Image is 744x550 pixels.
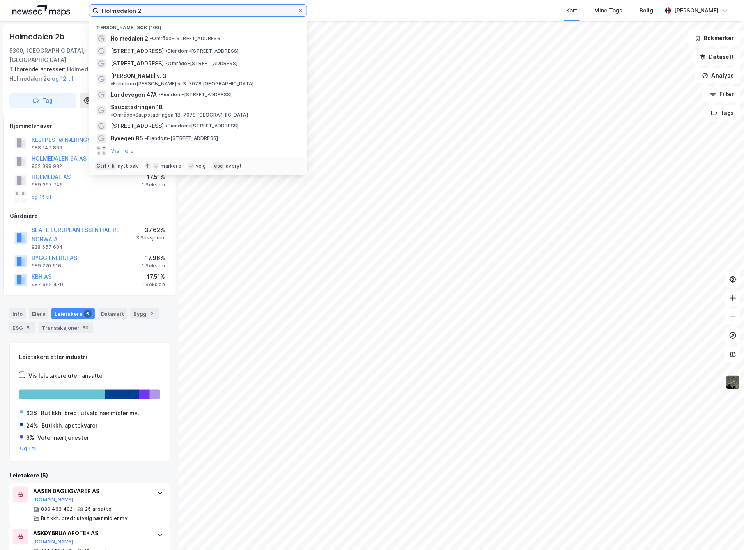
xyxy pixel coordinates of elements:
div: Holmedalen 2c, Holmedalen 2d, Holmedalen 2e [9,65,164,83]
span: Eiendom • [STREET_ADDRESS] [165,48,239,54]
span: • [111,81,113,87]
button: Filter [703,87,741,102]
div: Info [9,308,26,319]
span: • [150,35,152,41]
div: 1 Seksjon [142,281,165,288]
div: Butikkh. bredt utvalg nær.midler mv. [41,516,129,522]
input: Søk på adresse, matrikkel, gårdeiere, leietakere eller personer [99,5,298,16]
div: 5 [25,324,32,332]
div: 5300, [GEOGRAPHIC_DATA], [GEOGRAPHIC_DATA] [9,46,137,65]
span: • [165,123,168,129]
div: esc [213,162,225,170]
div: 932 398 982 [32,163,62,170]
div: 17.51% [142,172,165,182]
div: Transaksjoner [39,322,93,333]
div: 24% [26,421,38,430]
span: [STREET_ADDRESS] [111,121,164,131]
span: Byvegen 85 [111,134,143,143]
div: 17.96% [142,253,165,263]
button: Datasett [693,49,741,65]
div: Kontrollprogram for chat [705,513,744,550]
div: AASEN DAGLIGVARER AS [33,487,149,496]
div: 5 [84,310,92,318]
span: Eiendom • [PERSON_NAME] v. 3, 7078 [GEOGRAPHIC_DATA] [111,81,253,87]
button: [DOMAIN_NAME] [33,539,73,545]
div: 988 147 869 [32,145,62,151]
div: 63% [26,409,38,418]
span: [STREET_ADDRESS] [111,59,164,68]
span: Saupstadringen 1B [111,103,163,112]
div: Vis leietakere uten ansatte [28,371,103,380]
div: 987 965 479 [32,281,63,288]
div: Bolig [640,6,654,15]
span: Eiendom • [STREET_ADDRESS] [158,92,232,98]
div: ESG [9,322,35,333]
div: Hjemmelshaver [10,121,170,131]
span: Område • [STREET_ADDRESS] [150,35,222,42]
div: 25 ansatte [85,506,112,513]
img: 9k= [726,375,740,390]
button: Vis flere [111,146,134,156]
div: Ctrl + k [95,162,116,170]
span: • [158,92,161,97]
span: Eiendom • [STREET_ADDRESS] [145,135,218,141]
div: Kart [567,6,577,15]
div: Gårdeiere [10,211,170,221]
div: 830 463 402 [41,506,73,513]
div: 6% [26,433,34,443]
span: [PERSON_NAME] v. 3 [111,71,167,81]
div: 1 Seksjon [142,263,165,269]
div: velg [196,163,206,169]
div: ASKØYBRUA APOTEK AS [33,529,149,538]
button: Bokmerker [688,30,741,46]
div: 37.62% [136,225,165,235]
span: Tilhørende adresser: [9,66,67,73]
div: Leietakere etter industri [19,352,160,362]
span: Eiendom • [STREET_ADDRESS] [165,123,239,129]
button: [DOMAIN_NAME] [33,497,73,503]
iframe: Chat Widget [705,513,744,550]
div: [PERSON_NAME] [675,6,719,15]
span: Område • [STREET_ADDRESS] [165,60,237,67]
div: Leietakere [51,308,95,319]
div: 989 220 616 [32,263,61,269]
div: nytt søk [118,163,138,169]
div: 50 [81,324,90,332]
img: logo.a4113a55bc3d86da70a041830d287a7e.svg [12,5,70,16]
span: • [145,135,147,141]
span: • [111,112,113,118]
div: Mine Tags [595,6,623,15]
div: Veterinærtjenester [37,433,89,443]
span: • [165,48,168,54]
div: Eiere [29,308,48,319]
span: [STREET_ADDRESS] [111,46,164,56]
div: Butikkh. apotekvarer [41,421,97,430]
span: Område • Saupstadringen 1B, 7078 [GEOGRAPHIC_DATA] [111,112,248,118]
div: avbryt [226,163,242,169]
div: Leietakere (5) [9,471,170,481]
div: Butikkh. bredt utvalg nær.midler mv. [41,409,139,418]
div: 3 Seksjoner [136,235,165,241]
button: Og 1 til [20,446,37,452]
div: 928 657 604 [32,244,63,250]
span: • [165,60,168,66]
div: markere [161,163,181,169]
div: Datasett [98,308,127,319]
div: 17.51% [142,272,165,281]
span: Holmedalen 2 [111,34,148,43]
div: Holmedalen 2b [9,30,66,43]
button: Tag [9,93,76,108]
div: 2 [148,310,156,318]
div: Bygg [130,308,159,319]
button: Analyse [696,68,741,83]
div: [PERSON_NAME] søk (100) [89,18,307,32]
span: Lundevegen 47A [111,90,157,99]
button: Tags [705,105,741,121]
div: 1 Seksjon [142,182,165,188]
div: 989 397 745 [32,182,63,188]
